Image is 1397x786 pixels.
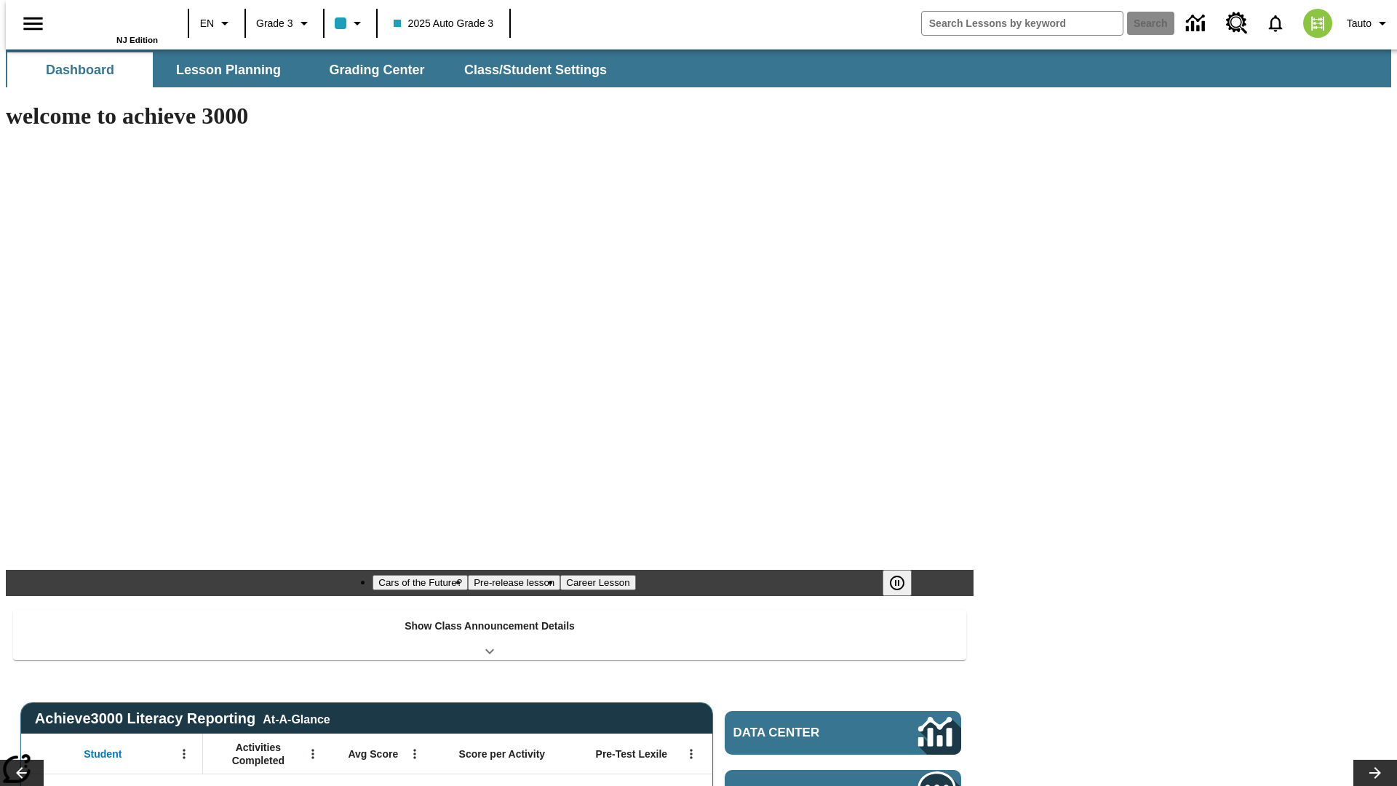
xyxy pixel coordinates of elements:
[348,747,398,761] span: Avg Score
[6,49,1391,87] div: SubNavbar
[459,747,546,761] span: Score per Activity
[6,103,974,130] h1: welcome to achieve 3000
[373,575,468,590] button: Slide 1 Cars of the Future?
[1294,4,1341,42] button: Select a new avatar
[329,10,372,36] button: Class color is light blue. Change class color
[883,570,912,596] button: Pause
[1353,760,1397,786] button: Lesson carousel, Next
[12,2,55,45] button: Open side menu
[1303,9,1332,38] img: avatar image
[63,5,158,44] div: Home
[1347,16,1372,31] span: Tauto
[560,575,635,590] button: Slide 3 Career Lesson
[394,16,494,31] span: 2025 Auto Grade 3
[1341,10,1397,36] button: Profile/Settings
[922,12,1123,35] input: search field
[256,16,293,31] span: Grade 3
[176,62,281,79] span: Lesson Planning
[173,743,195,765] button: Open Menu
[210,741,306,767] span: Activities Completed
[464,62,607,79] span: Class/Student Settings
[304,52,450,87] button: Grading Center
[46,62,114,79] span: Dashboard
[7,52,153,87] button: Dashboard
[116,36,158,44] span: NJ Edition
[194,10,240,36] button: Language: EN, Select a language
[63,7,158,36] a: Home
[468,575,560,590] button: Slide 2 Pre-release lesson
[733,726,869,740] span: Data Center
[6,52,620,87] div: SubNavbar
[404,743,426,765] button: Open Menu
[13,610,966,660] div: Show Class Announcement Details
[200,16,214,31] span: EN
[883,570,926,596] div: Pause
[1177,4,1217,44] a: Data Center
[35,710,330,727] span: Achieve3000 Literacy Reporting
[1217,4,1257,43] a: Resource Center, Will open in new tab
[263,710,330,726] div: At-A-Glance
[680,743,702,765] button: Open Menu
[250,10,319,36] button: Grade: Grade 3, Select a grade
[156,52,301,87] button: Lesson Planning
[329,62,424,79] span: Grading Center
[453,52,618,87] button: Class/Student Settings
[725,711,961,755] a: Data Center
[405,619,575,634] p: Show Class Announcement Details
[302,743,324,765] button: Open Menu
[596,747,668,761] span: Pre-Test Lexile
[84,747,122,761] span: Student
[1257,4,1294,42] a: Notifications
